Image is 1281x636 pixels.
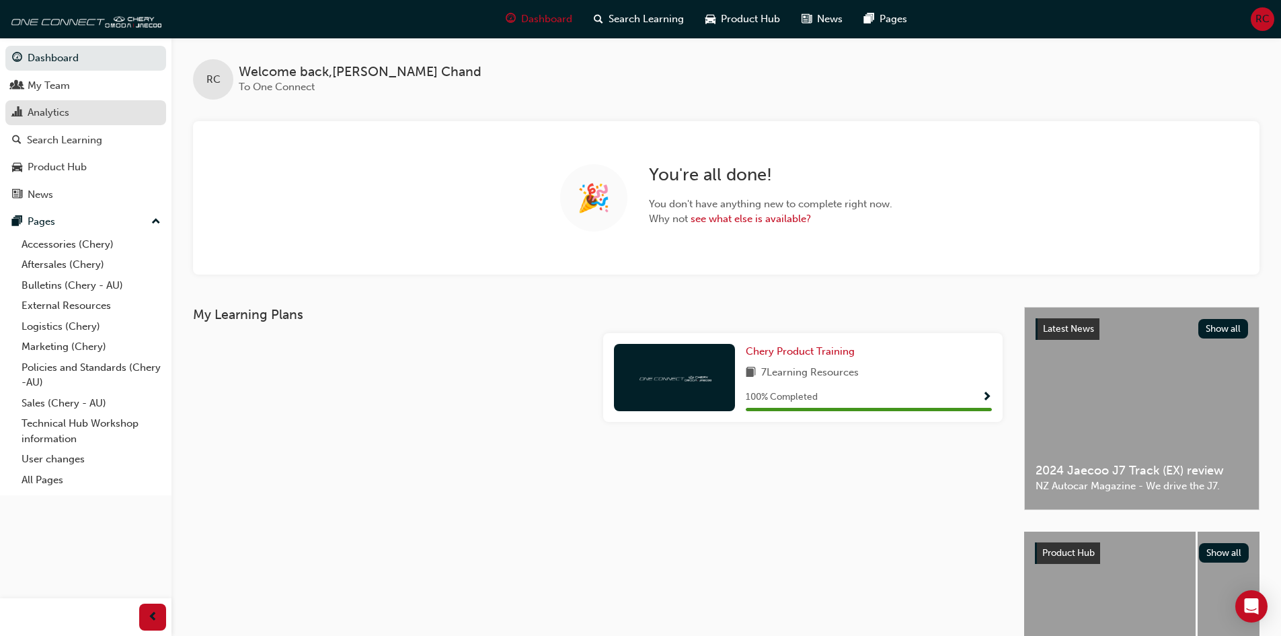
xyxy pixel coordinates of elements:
h3: My Learning Plans [193,307,1003,322]
button: Show all [1198,319,1249,339]
a: My Team [5,73,166,98]
a: Accessories (Chery) [16,234,166,255]
img: oneconnect [637,371,711,384]
div: My Team [28,78,70,94]
a: News [5,182,166,207]
span: RC [206,72,221,87]
a: Dashboard [5,46,166,71]
a: guage-iconDashboard [495,5,583,33]
span: 🎉 [577,190,611,206]
span: 7 Learning Resources [761,365,859,382]
a: Latest NewsShow all [1036,318,1248,340]
span: up-icon [151,213,161,231]
a: Search Learning [5,128,166,153]
span: news-icon [802,11,812,28]
a: Sales (Chery - AU) [16,393,166,414]
span: 2024 Jaecoo J7 Track (EX) review [1036,463,1248,479]
a: Marketing (Chery) [16,337,166,357]
span: guage-icon [12,52,22,65]
button: Pages [5,209,166,234]
span: Search Learning [609,11,684,27]
a: User changes [16,449,166,470]
span: Product Hub [1042,547,1095,559]
span: Welcome back , [PERSON_NAME] Chand [239,65,481,80]
span: prev-icon [148,609,158,626]
img: oneconnect [7,5,161,32]
a: Technical Hub Workshop information [16,413,166,449]
div: News [28,187,53,203]
span: pages-icon [864,11,874,28]
span: people-icon [12,80,22,92]
span: news-icon [12,189,22,201]
span: NZ Autocar Magazine - We drive the J7. [1036,479,1248,494]
span: You don't have anything new to complete right now. [649,197,892,212]
span: Why not [649,211,892,227]
span: car-icon [12,162,22,174]
button: DashboardMy TeamAnalyticsSearch LearningProduct HubNews [5,43,166,209]
a: Aftersales (Chery) [16,254,166,275]
span: search-icon [12,135,22,147]
span: search-icon [594,11,603,28]
button: RC [1251,7,1274,31]
h2: You're all done! [649,164,892,186]
span: Chery Product Training [746,345,855,357]
span: Pages [880,11,907,27]
span: Product Hub [721,11,780,27]
a: Analytics [5,100,166,125]
a: car-iconProduct Hub [695,5,791,33]
span: pages-icon [12,216,22,228]
a: Product HubShow all [1035,542,1249,564]
span: News [817,11,843,27]
a: Chery Product Training [746,344,860,359]
a: search-iconSearch Learning [583,5,695,33]
span: RC [1255,11,1270,27]
div: Open Intercom Messenger [1235,590,1268,623]
a: Latest NewsShow all2024 Jaecoo J7 Track (EX) reviewNZ Autocar Magazine - We drive the J7. [1024,307,1259,510]
a: Bulletins (Chery - AU) [16,275,166,296]
div: Pages [28,214,55,229]
div: Analytics [28,105,69,120]
span: 100 % Completed [746,390,818,405]
span: book-icon [746,365,756,382]
a: Policies and Standards (Chery -AU) [16,357,166,393]
a: Product Hub [5,155,166,180]
a: External Resources [16,295,166,316]
span: chart-icon [12,107,22,119]
a: news-iconNews [791,5,853,33]
span: guage-icon [506,11,516,28]
span: To One Connect [239,81,315,93]
a: pages-iconPages [853,5,918,33]
span: Dashboard [521,11,572,27]
a: Logistics (Chery) [16,316,166,337]
button: Show Progress [982,389,992,406]
a: see what else is available? [691,213,811,225]
div: Product Hub [28,160,87,175]
div: Search Learning [27,133,102,148]
button: Show all [1199,543,1249,563]
span: Show Progress [982,392,992,404]
span: car-icon [705,11,715,28]
span: Latest News [1043,323,1094,334]
a: All Pages [16,470,166,491]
